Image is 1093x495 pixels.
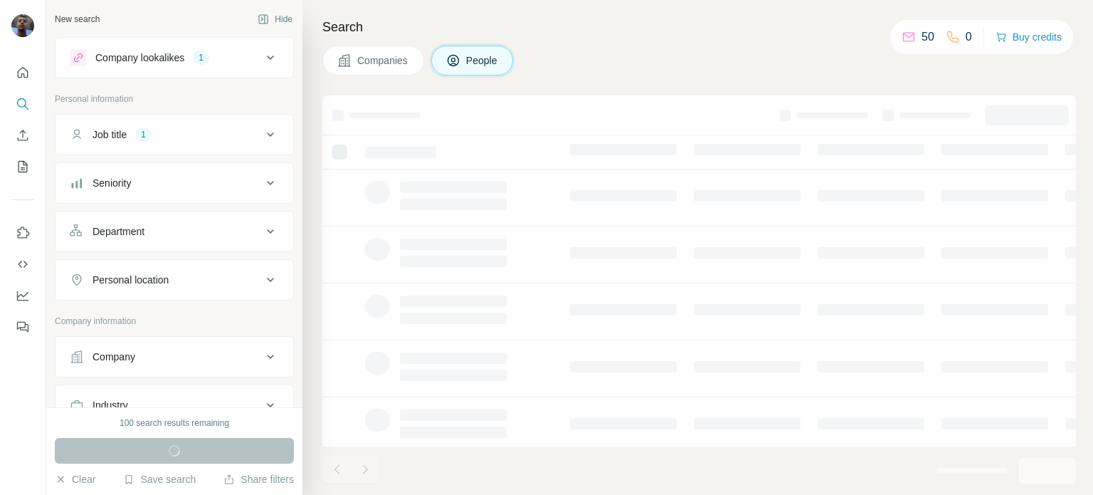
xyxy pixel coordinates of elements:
div: Job title [93,127,127,142]
div: Seniority [93,176,131,190]
div: 100 search results remaining [120,417,229,429]
button: Use Surfe API [11,251,34,277]
span: People [466,53,499,68]
button: Save search [123,472,196,486]
div: Department [93,224,144,239]
button: Job title1 [56,118,293,152]
div: Company [93,350,135,364]
button: Company [56,340,293,374]
button: My lists [11,154,34,179]
p: 50 [922,28,934,46]
div: Personal location [93,273,169,287]
button: Use Surfe on LinkedIn [11,220,34,246]
button: Company lookalikes1 [56,41,293,75]
button: Quick start [11,60,34,85]
button: Enrich CSV [11,123,34,148]
button: Search [11,91,34,117]
span: Companies [357,53,409,68]
div: New search [55,13,100,26]
button: Share filters [223,472,294,486]
h4: Search [322,17,1076,37]
button: Seniority [56,166,293,200]
button: Industry [56,388,293,422]
p: 0 [966,28,972,46]
div: 1 [135,128,152,141]
button: Personal location [56,263,293,297]
button: Buy credits [996,27,1062,47]
div: Industry [93,398,128,412]
div: 1 [193,51,209,64]
div: Company lookalikes [95,51,184,65]
p: Company information [55,315,294,328]
button: Hide [248,9,302,30]
button: Department [56,214,293,249]
button: Feedback [11,314,34,340]
p: Personal information [55,93,294,105]
button: Dashboard [11,283,34,308]
button: Clear [55,472,95,486]
img: Avatar [11,14,34,37]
